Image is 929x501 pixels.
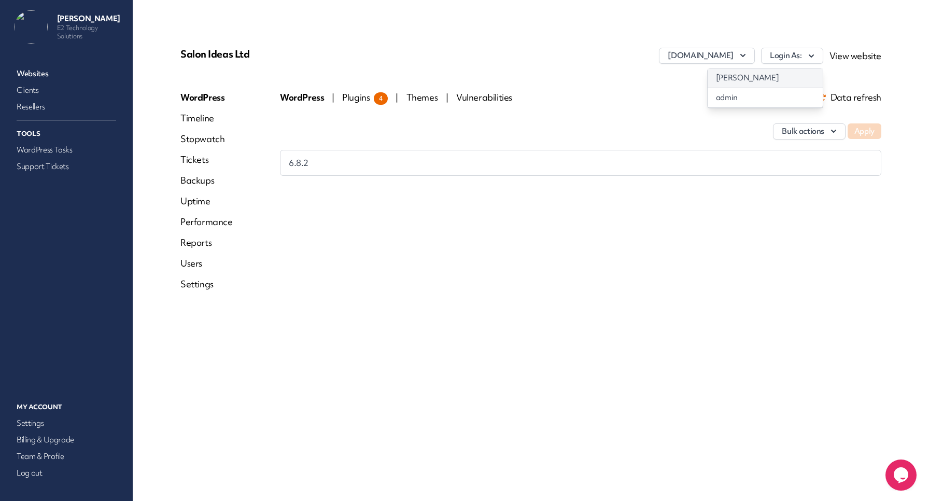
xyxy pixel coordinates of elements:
[15,143,118,157] a: WordPress Tasks
[708,88,823,107] a: admin
[180,278,233,290] a: Settings
[406,91,440,103] span: Themes
[15,433,118,447] a: Billing & Upgrade
[396,91,398,103] span: |
[818,93,881,102] span: Data refresh
[180,154,233,166] a: Tickets
[456,91,512,103] span: Vulnerabilities
[180,195,233,207] a: Uptime
[15,416,118,430] a: Settings
[773,123,846,140] button: Bulk actions
[180,174,233,187] a: Backups
[15,159,118,174] a: Support Tickets
[342,91,388,103] span: Plugins
[180,48,414,60] p: Salon Ideas Ltd
[332,91,334,103] span: |
[180,133,233,145] a: Stopwatch
[15,83,118,98] a: Clients
[180,216,233,228] a: Performance
[57,13,124,24] p: [PERSON_NAME]
[180,112,233,124] a: Timeline
[374,92,388,105] span: 4
[708,68,823,88] a: [PERSON_NAME]
[446,91,448,103] span: |
[15,466,118,480] a: Log out
[761,48,823,64] button: Login As:
[180,91,233,104] a: WordPress
[15,449,118,464] a: Team & Profile
[180,236,233,249] a: Reports
[848,123,881,139] button: Apply
[885,460,919,491] iframe: chat widget
[280,91,326,103] span: WordPress
[15,100,118,114] a: Resellers
[659,48,754,64] button: [DOMAIN_NAME]
[829,50,881,62] a: View website
[289,157,308,169] span: 6.8.2
[180,257,233,270] a: Users
[15,127,118,141] p: Tools
[15,400,118,414] p: My Account
[15,66,118,81] a: Websites
[57,24,124,40] p: E2 Technology Solutions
